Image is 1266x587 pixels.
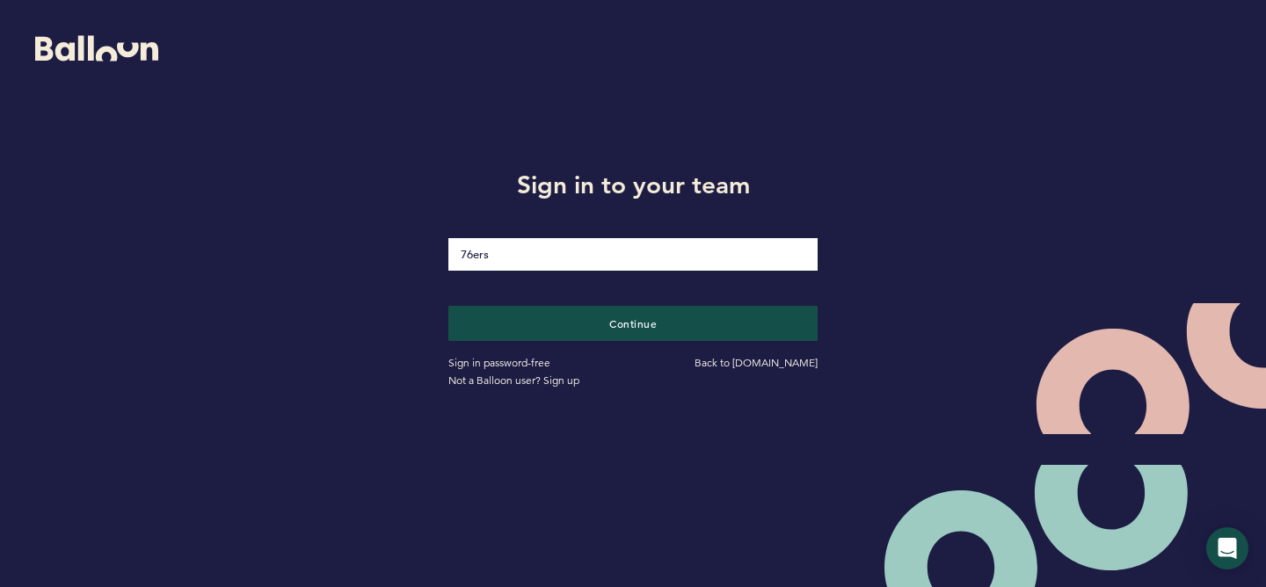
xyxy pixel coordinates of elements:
[448,356,550,369] a: Sign in password-free
[448,238,818,271] input: loginDomain
[448,373,579,387] a: Not a Balloon user? Sign up
[448,306,818,341] button: Continue
[1206,527,1248,569] div: Open Intercom Messenger
[609,316,657,330] span: Continue
[695,356,818,369] a: Back to [DOMAIN_NAME]
[435,167,831,202] h1: Sign in to your team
